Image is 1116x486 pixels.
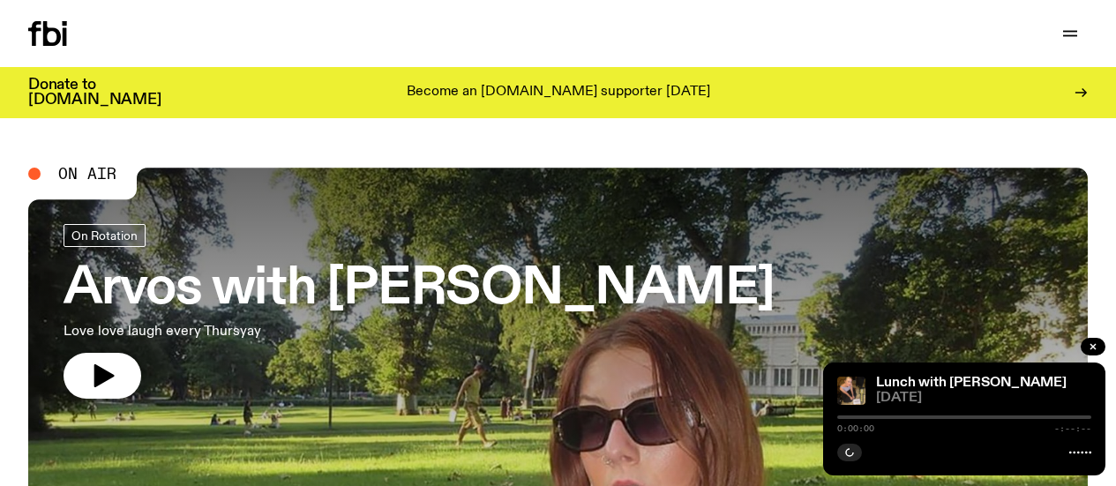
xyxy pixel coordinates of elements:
[876,392,1091,405] span: [DATE]
[1054,424,1091,433] span: -:--:--
[407,85,710,101] p: Become an [DOMAIN_NAME] supporter [DATE]
[837,377,865,405] img: SLC lunch cover
[64,321,515,342] p: Love love laugh every Thursyay
[58,166,116,182] span: On Air
[64,224,146,247] a: On Rotation
[64,265,775,314] h3: Arvos with [PERSON_NAME]
[28,78,161,108] h3: Donate to [DOMAIN_NAME]
[64,224,775,399] a: Arvos with [PERSON_NAME]Love love laugh every Thursyay
[71,229,138,243] span: On Rotation
[876,376,1067,390] a: Lunch with [PERSON_NAME]
[837,424,874,433] span: 0:00:00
